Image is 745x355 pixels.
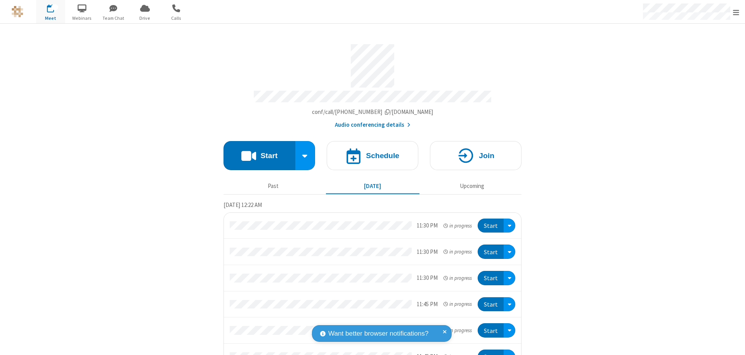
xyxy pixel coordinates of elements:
[444,222,472,229] em: in progress
[504,219,515,233] div: Open menu
[504,271,515,285] div: Open menu
[444,327,472,334] em: in progress
[223,201,262,209] span: [DATE] 12:22 AM
[130,15,159,22] span: Drive
[327,141,418,170] button: Schedule
[312,108,433,115] span: Copy my meeting room link
[12,6,23,17] img: QA Selenium DO NOT DELETE OR CHANGE
[444,274,472,282] em: in progress
[51,4,58,10] div: 29
[444,300,472,308] em: in progress
[223,38,521,129] section: Account details
[99,15,128,22] span: Team Chat
[417,300,438,309] div: 11:45 PM
[425,179,519,193] button: Upcoming
[504,245,515,259] div: Open menu
[328,329,428,339] span: Want better browser notifications?
[312,108,433,117] button: Copy my meeting room linkCopy my meeting room link
[162,15,191,22] span: Calls
[504,297,515,312] div: Open menu
[417,274,438,283] div: 11:30 PM
[417,248,438,257] div: 11:30 PM
[478,297,504,312] button: Start
[478,271,504,285] button: Start
[430,141,521,170] button: Join
[417,221,438,230] div: 11:30 PM
[227,179,320,193] button: Past
[260,152,277,159] h4: Start
[223,141,295,170] button: Start
[36,15,65,22] span: Meet
[478,219,504,233] button: Start
[478,323,504,338] button: Start
[326,179,419,193] button: [DATE]
[295,141,315,170] div: Start conference options
[478,245,504,259] button: Start
[335,121,411,129] button: Audio conferencing details
[504,323,515,338] div: Open menu
[444,248,472,255] em: in progress
[479,152,494,159] h4: Join
[366,152,399,159] h4: Schedule
[68,15,97,22] span: Webinars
